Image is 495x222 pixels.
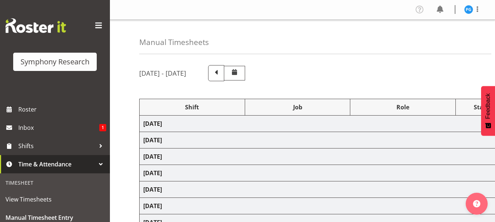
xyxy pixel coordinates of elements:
span: Time & Attendance [18,159,95,170]
h4: Manual Timesheets [139,38,209,46]
span: View Timesheets [5,194,104,205]
span: Shifts [18,140,95,151]
div: Shift [143,103,241,112]
div: Job [249,103,347,112]
span: Roster [18,104,106,115]
span: Feedback [485,93,491,119]
img: Rosterit website logo [5,18,66,33]
div: Role [354,103,452,112]
a: View Timesheets [2,190,108,208]
button: Feedback - Show survey [481,86,495,136]
img: help-xxl-2.png [473,200,480,207]
h5: [DATE] - [DATE] [139,69,186,77]
span: Inbox [18,122,99,133]
span: 1 [99,124,106,131]
div: Timesheet [2,175,108,190]
img: patricia-gilmour9541.jpg [464,5,473,14]
div: Symphony Research [21,56,89,67]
